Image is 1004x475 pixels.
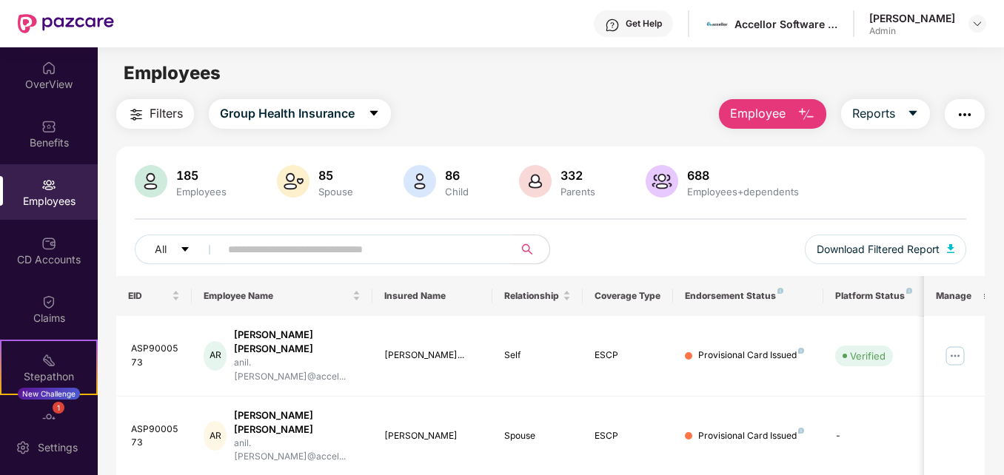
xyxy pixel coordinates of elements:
[234,408,360,437] div: [PERSON_NAME] [PERSON_NAME]
[41,178,56,192] img: svg+xml;base64,PHN2ZyBpZD0iRW1wbG95ZWVzIiB4bWxucz0iaHR0cDovL3d3dy53My5vcmcvMjAwMC9zdmciIHdpZHRoPS...
[124,62,221,84] span: Employees
[595,429,661,443] div: ESCP
[41,119,56,134] img: svg+xml;base64,PHN2ZyBpZD0iQmVuZWZpdHMiIHhtbG5zPSJodHRwOi8vd3d3LnczLm9yZy8yMDAwL3N2ZyIgd2lkdGg9Ij...
[135,235,225,264] button: Allcaret-down
[442,186,472,198] div: Child
[315,168,356,183] div: 85
[204,290,349,302] span: Employee Name
[684,186,802,198] div: Employees+dependents
[869,11,955,25] div: [PERSON_NAME]
[850,348,886,363] div: Verified
[513,243,542,255] span: search
[128,290,169,302] span: EID
[504,290,560,302] span: Relationship
[558,168,598,183] div: 332
[204,421,227,451] div: AR
[234,437,360,465] div: anil.[PERSON_NAME]@accel...
[504,429,571,443] div: Spouse
[698,348,804,363] div: Provisional Card Issued
[558,186,598,198] div: Parents
[492,276,583,316] th: Relationship
[173,168,230,183] div: 185
[706,13,728,35] img: images%20(1).jfif
[906,288,912,294] img: svg+xml;base64,PHN2ZyB4bWxucz0iaHR0cDovL3d3dy53My5vcmcvMjAwMC9zdmciIHdpZHRoPSI4IiBoZWlnaHQ9IjgiIH...
[234,328,360,356] div: [PERSON_NAME] [PERSON_NAME]
[204,341,227,371] div: AR
[131,342,180,370] div: ASP9000573
[730,104,786,123] span: Employee
[852,104,895,123] span: Reports
[384,348,481,363] div: [PERSON_NAME]...
[41,236,56,251] img: svg+xml;base64,PHN2ZyBpZD0iQ0RfQWNjb3VudHMiIGRhdGEtbmFtZT0iQ0QgQWNjb3VudHMiIHhtbG5zPSJodHRwOi8vd3...
[947,244,954,253] img: svg+xml;base64,PHN2ZyB4bWxucz0iaHR0cDovL3d3dy53My5vcmcvMjAwMC9zdmciIHhtbG5zOnhsaW5rPSJodHRwOi8vd3...
[116,99,194,129] button: Filters
[519,165,552,198] img: svg+xml;base64,PHN2ZyB4bWxucz0iaHR0cDovL3d3dy53My5vcmcvMjAwMC9zdmciIHhtbG5zOnhsaW5rPSJodHRwOi8vd3...
[835,290,917,302] div: Platform Status
[33,440,82,455] div: Settings
[626,18,662,30] div: Get Help
[442,168,472,183] div: 86
[53,402,64,414] div: 1
[907,107,919,121] span: caret-down
[797,106,815,124] img: svg+xml;base64,PHN2ZyB4bWxucz0iaHR0cDovL3d3dy53My5vcmcvMjAwMC9zdmciIHhtbG5zOnhsaW5rPSJodHRwOi8vd3...
[841,99,930,129] button: Reportscaret-down
[41,353,56,368] img: svg+xml;base64,PHN2ZyB4bWxucz0iaHR0cDovL3d3dy53My5vcmcvMjAwMC9zdmciIHdpZHRoPSIyMSIgaGVpZ2h0PSIyMC...
[155,241,167,257] span: All
[605,18,620,33] img: svg+xml;base64,PHN2ZyBpZD0iSGVscC0zMngzMiIgeG1sbnM9Imh0dHA6Ly93d3cudzMub3JnLzIwMDAvc3ZnIiB3aWR0aD...
[698,429,804,443] div: Provisional Card Issued
[943,344,967,368] img: manageButton
[18,14,114,33] img: New Pazcare Logo
[1,369,96,384] div: Stepathon
[798,348,804,354] img: svg+xml;base64,PHN2ZyB4bWxucz0iaHR0cDovL3d3dy53My5vcmcvMjAwMC9zdmciIHdpZHRoPSI4IiBoZWlnaHQ9IjgiIH...
[504,348,571,363] div: Self
[277,165,309,198] img: svg+xml;base64,PHN2ZyB4bWxucz0iaHR0cDovL3d3dy53My5vcmcvMjAwMC9zdmciIHhtbG5zOnhsaW5rPSJodHRwOi8vd3...
[116,276,192,316] th: EID
[180,244,190,256] span: caret-down
[404,165,436,198] img: svg+xml;base64,PHN2ZyB4bWxucz0iaHR0cDovL3d3dy53My5vcmcvMjAwMC9zdmciIHhtbG5zOnhsaW5rPSJodHRwOi8vd3...
[956,106,974,124] img: svg+xml;base64,PHN2ZyB4bWxucz0iaHR0cDovL3d3dy53My5vcmcvMjAwMC9zdmciIHdpZHRoPSIyNCIgaGVpZ2h0PSIyNC...
[798,428,804,434] img: svg+xml;base64,PHN2ZyB4bWxucz0iaHR0cDovL3d3dy53My5vcmcvMjAwMC9zdmciIHdpZHRoPSI4IiBoZWlnaHQ9IjgiIH...
[869,25,955,37] div: Admin
[734,17,838,31] div: Accellor Software Pvt Ltd.
[971,18,983,30] img: svg+xml;base64,PHN2ZyBpZD0iRHJvcGRvd24tMzJ4MzIiIHhtbG5zPSJodHRwOi8vd3d3LnczLm9yZy8yMDAwL3N2ZyIgd2...
[150,104,183,123] span: Filters
[209,99,391,129] button: Group Health Insurancecaret-down
[16,440,30,455] img: svg+xml;base64,PHN2ZyBpZD0iU2V0dGluZy0yMHgyMCIgeG1sbnM9Imh0dHA6Ly93d3cudzMub3JnLzIwMDAvc3ZnIiB3aW...
[41,411,56,426] img: svg+xml;base64,PHN2ZyBpZD0iRW5kb3JzZW1lbnRzIiB4bWxucz0iaHR0cDovL3d3dy53My5vcmcvMjAwMC9zdmciIHdpZH...
[315,186,356,198] div: Spouse
[685,290,811,302] div: Endorsement Status
[127,106,145,124] img: svg+xml;base64,PHN2ZyB4bWxucz0iaHR0cDovL3d3dy53My5vcmcvMjAwMC9zdmciIHdpZHRoPSIyNCIgaGVpZ2h0PSIyNC...
[646,165,678,198] img: svg+xml;base64,PHN2ZyB4bWxucz0iaHR0cDovL3d3dy53My5vcmcvMjAwMC9zdmciIHhtbG5zOnhsaW5rPSJodHRwOi8vd3...
[805,235,966,264] button: Download Filtered Report
[817,241,940,257] span: Download Filtered Report
[372,276,493,316] th: Insured Name
[583,276,673,316] th: Coverage Type
[220,104,355,123] span: Group Health Insurance
[719,99,826,129] button: Employee
[18,388,80,400] div: New Challenge
[131,422,180,451] div: ASP9000573
[41,61,56,75] img: svg+xml;base64,PHN2ZyBpZD0iSG9tZSIgeG1sbnM9Imh0dHA6Ly93d3cudzMub3JnLzIwMDAvc3ZnIiB3aWR0aD0iMjAiIG...
[684,168,802,183] div: 688
[924,276,984,316] th: Manage
[192,276,372,316] th: Employee Name
[595,348,661,363] div: ESCP
[41,294,56,309] img: svg+xml;base64,PHN2ZyBpZD0iQ2xhaW0iIHhtbG5zPSJodHRwOi8vd3d3LnczLm9yZy8yMDAwL3N2ZyIgd2lkdGg9IjIwIi...
[368,107,380,121] span: caret-down
[384,429,481,443] div: [PERSON_NAME]
[777,288,783,294] img: svg+xml;base64,PHN2ZyB4bWxucz0iaHR0cDovL3d3dy53My5vcmcvMjAwMC9zdmciIHdpZHRoPSI4IiBoZWlnaHQ9IjgiIH...
[513,235,550,264] button: search
[173,186,230,198] div: Employees
[234,356,360,384] div: anil.[PERSON_NAME]@accel...
[135,165,167,198] img: svg+xml;base64,PHN2ZyB4bWxucz0iaHR0cDovL3d3dy53My5vcmcvMjAwMC9zdmciIHhtbG5zOnhsaW5rPSJodHRwOi8vd3...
